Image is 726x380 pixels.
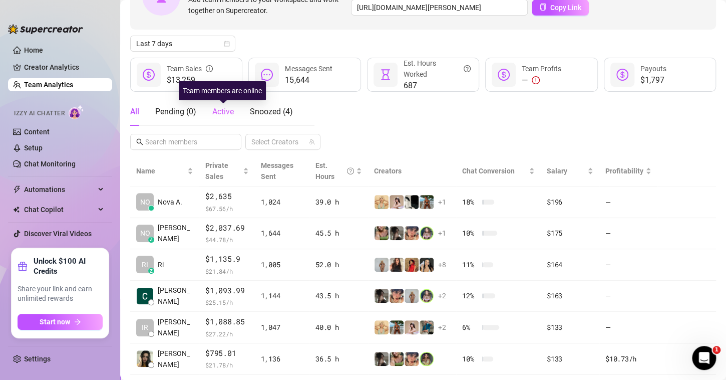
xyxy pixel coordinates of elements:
img: diandradelgado [390,258,404,272]
span: Salary [547,167,567,175]
img: Barbi [375,258,389,272]
img: bonnierides [390,289,404,303]
div: 43.5 h [315,290,362,301]
div: 1,047 [261,322,304,333]
span: message [261,69,273,81]
img: jadetv [420,289,434,303]
span: question-circle [464,58,471,80]
td: — [599,281,657,312]
span: Automations [24,181,95,198]
img: daiisyjane [375,289,389,303]
img: daiisyjane [390,226,404,240]
span: Chat Conversion [462,167,515,175]
span: $ 67.56 /h [205,204,248,214]
span: search [136,138,143,145]
span: 6 % [462,322,478,333]
a: Discover Viral Videos [24,230,92,238]
img: Cecil Capuchino [137,288,153,304]
img: dreamsofleana [375,226,389,240]
th: Creators [368,156,456,186]
span: Ri [158,259,164,270]
img: Joy Gabrielle P… [137,350,153,367]
span: [PERSON_NAME] [158,285,193,307]
div: 1,644 [261,228,304,239]
span: Active [212,107,234,116]
span: $795.01 [205,347,248,359]
img: bellatendresse [405,258,419,272]
span: $ 21.84 /h [205,266,248,276]
span: [PERSON_NAME] [158,222,193,244]
img: jadetv [420,226,434,240]
span: Start now [40,318,70,326]
span: + 1 [438,228,446,239]
span: $1,093.99 [205,285,248,297]
span: Payouts [640,65,666,73]
span: $2,635 [205,191,248,203]
div: $175 [547,228,593,239]
span: Private Sales [205,161,228,180]
img: dreamsofleana [390,352,404,366]
img: Chat Copilot [13,206,20,213]
span: dollar-circle [616,69,628,81]
strong: Unlock $100 AI Credits [34,256,103,276]
span: NO [140,197,150,208]
div: 1,005 [261,259,304,270]
span: $1,135.9 [205,253,248,265]
a: Home [24,46,43,54]
span: $2,037.69 [205,222,248,234]
span: info-circle [206,63,213,74]
span: Nova A. [158,197,182,208]
td: — [599,186,657,218]
td: — [599,218,657,250]
span: Messages Sent [261,161,293,180]
span: + 2 [438,290,446,301]
a: Settings [24,355,51,363]
img: badbree-shoe_lab [420,258,434,272]
span: $ 27.22 /h [205,329,248,339]
div: Team members are online [179,81,266,100]
div: 1,144 [261,290,304,301]
div: $163 [547,290,593,301]
span: $1,088.85 [205,316,248,328]
a: Creator Analytics [24,59,104,75]
div: 36.5 h [315,353,362,364]
span: Name [136,165,185,176]
a: Team Analytics [24,81,73,89]
div: Est. Hours [315,160,354,182]
img: Actually.Maria [375,320,389,334]
div: $133 [547,322,593,333]
th: Name [130,156,199,186]
div: 39.0 h [315,197,362,208]
span: 18 % [462,197,478,208]
div: All [130,106,139,118]
span: Profitability [605,167,643,175]
div: 52.0 h [315,259,362,270]
span: 10 % [462,228,478,239]
div: z [148,268,154,274]
span: copy [539,4,546,11]
div: $196 [547,197,593,208]
input: Search members [145,136,227,147]
div: $133 [547,353,593,364]
span: $13,259 [167,74,213,86]
span: 687 [404,80,471,92]
span: + 8 [438,259,446,270]
span: 10 % [462,353,478,364]
img: AI Chatter [69,105,84,119]
span: calendar [224,41,230,47]
div: $164 [547,259,593,270]
span: thunderbolt [13,185,21,194]
div: z [148,237,154,243]
span: Chat Copilot [24,202,95,218]
span: Last 7 days [136,36,229,51]
div: 1,136 [261,353,304,364]
span: $1,797 [640,74,666,86]
span: dollar-circle [498,69,510,81]
img: bonnierides [405,226,419,240]
span: IR [142,322,148,333]
img: daiisyjane [375,352,389,366]
a: Content [24,128,50,136]
span: + 1 [438,197,446,208]
img: jadesummersss [420,352,434,366]
span: NO [140,228,150,239]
